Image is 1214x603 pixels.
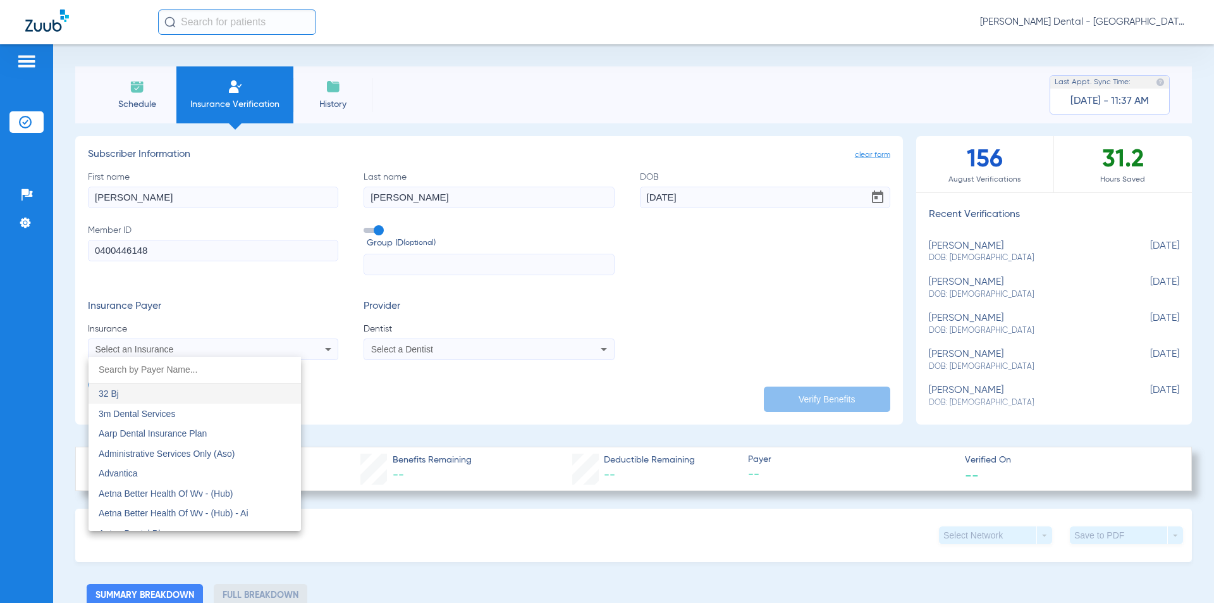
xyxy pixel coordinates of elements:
input: dropdown search [89,357,301,383]
span: Aarp Dental Insurance Plan [99,428,207,438]
span: Administrative Services Only (Aso) [99,449,235,459]
iframe: Chat Widget [1151,542,1214,603]
span: Aetna Better Health Of Wv - (Hub) [99,488,233,499]
span: 3m Dental Services [99,409,175,419]
span: 32 Bj [99,389,119,399]
span: Aetna Better Health Of Wv - (Hub) - Ai [99,508,248,518]
span: Advantica [99,468,137,478]
span: Aetna Dental Plans [99,528,175,538]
